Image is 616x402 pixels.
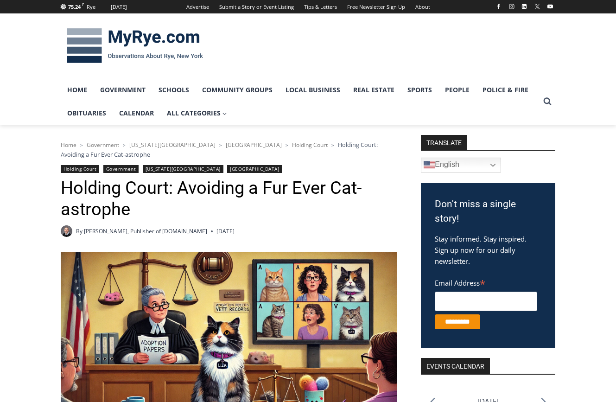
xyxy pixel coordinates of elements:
a: Author image [61,225,72,237]
a: X [532,1,543,12]
a: Facebook [493,1,504,12]
h3: Don't miss a single story! [435,197,541,226]
a: Sports [401,78,438,102]
span: Holding Court: Avoiding a Fur Ever Cat-astrophe [61,140,378,158]
span: All Categories [167,108,227,118]
span: > [123,142,126,148]
span: 75.24 [68,3,81,10]
a: Holding Court [61,165,100,173]
a: People [438,78,476,102]
a: Home [61,78,94,102]
a: Government [103,165,139,173]
a: Police & Fire [476,78,535,102]
span: F [82,2,84,7]
a: Calendar [113,102,160,125]
p: Stay informed. Stay inspired. Sign up now for our daily newsletter. [435,233,541,267]
span: > [219,142,222,148]
a: Government [87,141,119,149]
a: Real Estate [347,78,401,102]
a: Home [61,141,76,149]
a: Instagram [506,1,517,12]
span: > [80,142,83,148]
strong: TRANSLATE [421,135,467,150]
a: YouTube [545,1,556,12]
a: All Categories [160,102,234,125]
div: [DATE] [111,3,127,11]
span: > [286,142,288,148]
div: Rye [87,3,95,11]
label: Email Address [435,274,537,290]
span: By [76,227,83,236]
time: [DATE] [216,227,235,236]
span: > [331,142,334,148]
a: [GEOGRAPHIC_DATA] [226,141,282,149]
h1: Holding Court: Avoiding a Fur Ever Cat-astrophe [61,178,397,220]
a: Schools [152,78,196,102]
button: View Search Form [539,93,556,110]
a: Holding Court [292,141,328,149]
h2: Events Calendar [421,358,490,374]
img: en [424,160,435,171]
a: [GEOGRAPHIC_DATA] [227,165,282,173]
a: [US_STATE][GEOGRAPHIC_DATA] [129,141,216,149]
nav: Breadcrumbs [61,140,397,159]
a: English [421,158,501,172]
a: Obituaries [61,102,113,125]
img: MyRye.com [61,22,209,70]
nav: Primary Navigation [61,78,539,125]
a: Community Groups [196,78,279,102]
a: Government [94,78,152,102]
a: [US_STATE][GEOGRAPHIC_DATA] [143,165,223,173]
a: Local Business [279,78,347,102]
a: Linkedin [519,1,530,12]
a: [PERSON_NAME], Publisher of [DOMAIN_NAME] [84,227,207,235]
